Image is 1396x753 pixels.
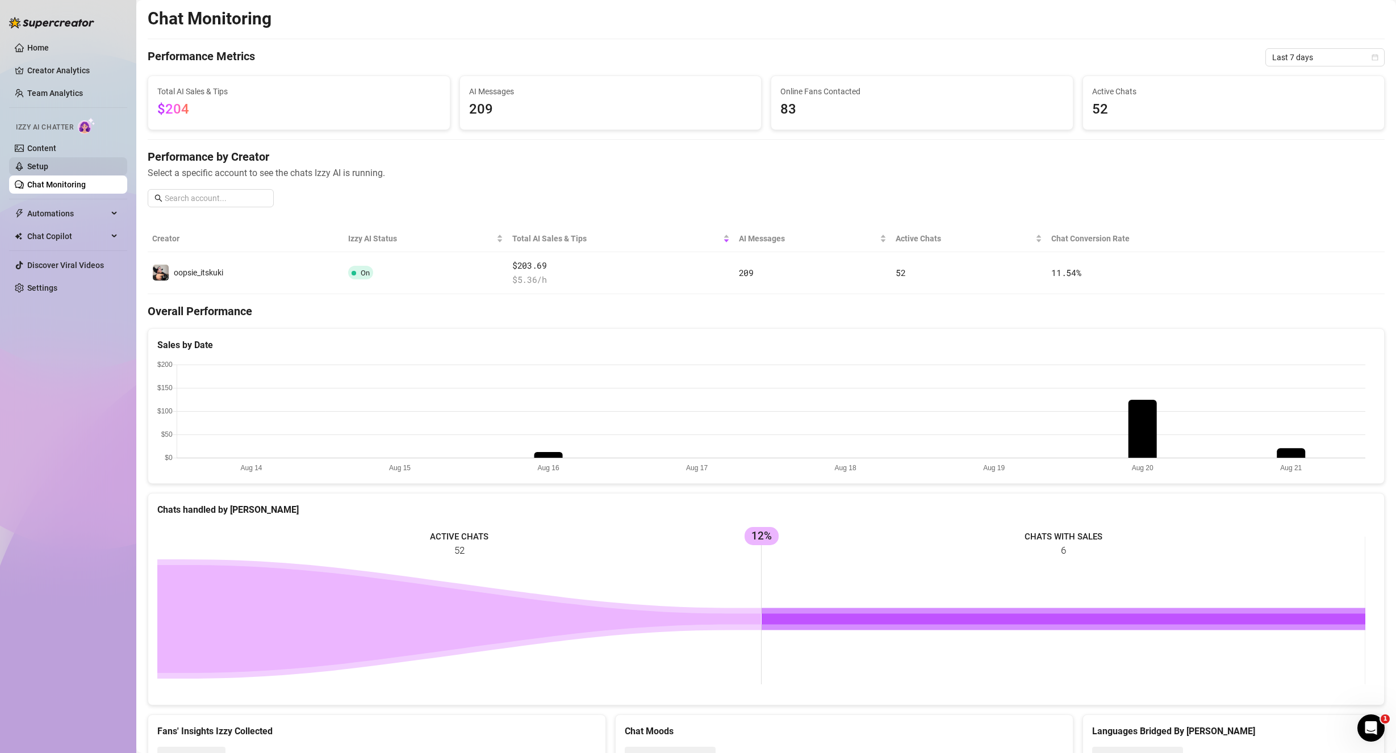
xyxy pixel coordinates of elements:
th: Total AI Sales & Tips [508,225,734,252]
div: Sales by Date [157,338,1375,352]
a: Content [27,144,56,153]
span: 209 [469,99,753,120]
span: Automations [27,204,108,223]
span: Izzy AI Status [348,232,494,245]
span: Active Chats [1092,85,1376,98]
span: thunderbolt [15,209,24,218]
div: Fans' Insights Izzy Collected [157,724,596,738]
span: On [361,269,370,277]
span: $204 [157,101,189,117]
div: Chat Moods [625,724,1064,738]
th: Creator [148,225,344,252]
span: AI Messages [469,85,753,98]
h4: Performance by Creator [148,149,1385,165]
h4: Overall Performance [148,303,1385,319]
a: Creator Analytics [27,61,118,80]
span: 52 [1092,99,1376,120]
span: Online Fans Contacted [780,85,1064,98]
div: Languages Bridged By [PERSON_NAME] [1092,724,1376,738]
div: Chats handled by [PERSON_NAME] [157,503,1375,517]
a: Chat Monitoring [27,180,86,189]
img: AI Chatter [78,118,95,134]
img: Chat Copilot [15,232,22,240]
th: Izzy AI Status [344,225,508,252]
h4: Performance Metrics [148,48,255,66]
a: Home [27,43,49,52]
span: Izzy AI Chatter [16,122,73,133]
h2: Chat Monitoring [148,8,271,30]
span: Chat Copilot [27,227,108,245]
img: logo-BBDzfeDw.svg [9,17,94,28]
span: $ 5.36 /h [512,273,730,287]
span: Total AI Sales & Tips [157,85,441,98]
a: Settings [27,283,57,292]
span: oopsie_itskuki [174,268,223,277]
span: calendar [1372,54,1378,61]
span: Select a specific account to see the chats Izzy AI is running. [148,166,1385,180]
a: Setup [27,162,48,171]
span: Last 7 days [1272,49,1378,66]
span: AI Messages [739,232,878,245]
span: $203.69 [512,259,730,273]
img: oopsie_itskuki [153,265,169,281]
span: 1 [1381,714,1390,723]
span: search [154,194,162,202]
span: Active Chats [896,232,1033,245]
input: Search account... [165,192,267,204]
th: Active Chats [891,225,1047,252]
th: Chat Conversion Rate [1047,225,1261,252]
span: 11.54 % [1051,267,1081,278]
iframe: Intercom live chat [1357,714,1385,742]
a: Discover Viral Videos [27,261,104,270]
span: 52 [896,267,905,278]
span: 209 [739,267,754,278]
span: 83 [780,99,1064,120]
span: Total AI Sales & Tips [512,232,721,245]
a: Team Analytics [27,89,83,98]
th: AI Messages [734,225,892,252]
